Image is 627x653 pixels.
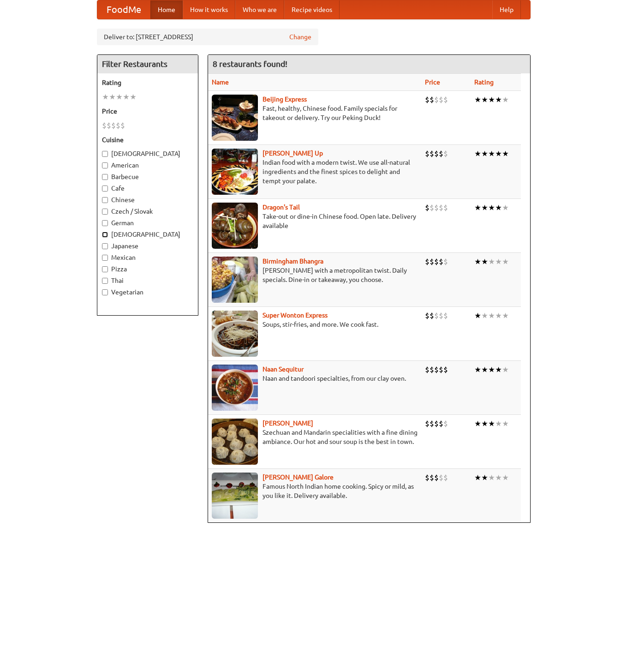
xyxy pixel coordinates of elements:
[102,186,108,192] input: Cafe
[212,320,418,329] p: Soups, stir-fries, and more. We cook fast.
[434,149,439,159] li: $
[263,204,300,211] a: Dragon's Tail
[102,184,193,193] label: Cafe
[97,55,198,73] h4: Filter Restaurants
[443,149,448,159] li: $
[443,365,448,375] li: $
[430,311,434,321] li: $
[212,203,258,249] img: dragon.jpg
[102,120,107,131] li: $
[120,120,125,131] li: $
[212,419,258,465] img: shandong.jpg
[284,0,340,19] a: Recipe videos
[488,95,495,105] li: ★
[425,419,430,429] li: $
[263,365,304,373] b: Naan Sequitur
[439,203,443,213] li: $
[488,365,495,375] li: ★
[102,107,193,116] h5: Price
[111,120,116,131] li: $
[130,92,137,102] li: ★
[212,78,229,86] a: Name
[434,473,439,483] li: $
[502,203,509,213] li: ★
[102,172,193,181] label: Barbecue
[481,257,488,267] li: ★
[102,92,109,102] li: ★
[502,257,509,267] li: ★
[474,473,481,483] li: ★
[425,311,430,321] li: $
[481,149,488,159] li: ★
[430,149,434,159] li: $
[430,419,434,429] li: $
[102,149,193,158] label: [DEMOGRAPHIC_DATA]
[263,96,307,103] a: Beijing Express
[102,162,108,168] input: American
[425,78,440,86] a: Price
[102,151,108,157] input: [DEMOGRAPHIC_DATA]
[263,150,323,157] b: [PERSON_NAME] Up
[263,473,334,481] a: [PERSON_NAME] Galore
[212,365,258,411] img: naansequitur.jpg
[102,207,193,216] label: Czech / Slovak
[439,149,443,159] li: $
[430,257,434,267] li: $
[212,104,418,122] p: Fast, healthy, Chinese food. Family specials for takeout or delivery. Try our Peking Duck!
[425,473,430,483] li: $
[102,255,108,261] input: Mexican
[443,473,448,483] li: $
[481,95,488,105] li: ★
[212,266,418,284] p: [PERSON_NAME] with a metropolitan twist. Daily specials. Dine-in or takeaway, you choose.
[183,0,235,19] a: How it works
[502,419,509,429] li: ★
[481,365,488,375] li: ★
[263,258,323,265] a: Birmingham Bhangra
[102,266,108,272] input: Pizza
[488,419,495,429] li: ★
[474,203,481,213] li: ★
[502,311,509,321] li: ★
[212,482,418,500] p: Famous North Indian home cooking. Spicy or mild, as you like it. Delivery available.
[481,419,488,429] li: ★
[212,149,258,195] img: curryup.jpg
[212,374,418,383] p: Naan and tandoori specialties, from our clay oven.
[434,203,439,213] li: $
[439,95,443,105] li: $
[434,365,439,375] li: $
[425,149,430,159] li: $
[102,174,108,180] input: Barbecue
[102,288,193,297] label: Vegetarian
[430,95,434,105] li: $
[474,95,481,105] li: ★
[492,0,521,19] a: Help
[474,257,481,267] li: ★
[102,241,193,251] label: Japanese
[488,311,495,321] li: ★
[495,473,502,483] li: ★
[102,195,193,204] label: Chinese
[488,473,495,483] li: ★
[425,203,430,213] li: $
[109,92,116,102] li: ★
[235,0,284,19] a: Who we are
[474,311,481,321] li: ★
[263,312,328,319] a: Super Wonton Express
[495,311,502,321] li: ★
[102,209,108,215] input: Czech / Slovak
[212,311,258,357] img: superwonton.jpg
[434,311,439,321] li: $
[150,0,183,19] a: Home
[425,95,430,105] li: $
[430,203,434,213] li: $
[425,365,430,375] li: $
[439,311,443,321] li: $
[102,78,193,87] h5: Rating
[443,257,448,267] li: $
[102,161,193,170] label: American
[263,419,313,427] a: [PERSON_NAME]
